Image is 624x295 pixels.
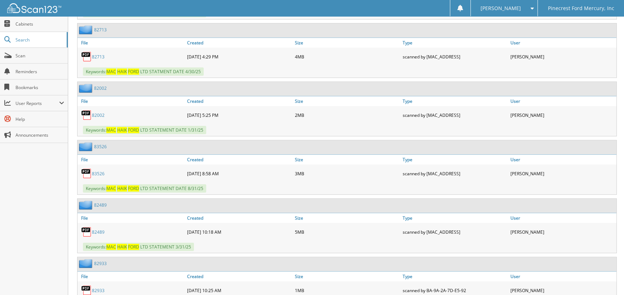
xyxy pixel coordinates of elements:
[293,225,401,239] div: 5MB
[81,226,92,237] img: PDF.png
[16,132,64,138] span: Announcements
[94,27,107,33] a: 82713
[128,244,139,250] span: F O R D
[128,127,139,133] span: F O R D
[81,110,92,120] img: PDF.png
[293,108,401,122] div: 2MB
[509,166,616,181] div: [PERSON_NAME]
[509,96,616,106] a: User
[509,225,616,239] div: [PERSON_NAME]
[293,49,401,64] div: 4MB
[79,259,94,268] img: folder2.png
[293,213,401,223] a: Size
[16,53,64,59] span: Scan
[185,272,293,281] a: Created
[83,243,194,251] span: Keywords: L T D S T A T E M E N T 3 / 3 1 / 2 5
[92,112,105,118] a: 82002
[481,6,521,10] span: [PERSON_NAME]
[509,272,616,281] a: User
[185,213,293,223] a: Created
[548,6,614,10] span: Pinecrest Ford Mercury, Inc
[94,202,107,208] a: 82489
[509,108,616,122] div: [PERSON_NAME]
[401,155,509,164] a: Type
[293,166,401,181] div: 3MB
[401,272,509,281] a: Type
[78,213,185,223] a: File
[92,54,105,60] a: 82713
[401,108,509,122] div: scanned by [MAC_ADDRESS]
[509,49,616,64] div: [PERSON_NAME]
[16,37,63,43] span: Search
[185,96,293,106] a: Created
[401,213,509,223] a: Type
[79,142,94,151] img: folder2.png
[94,144,107,150] a: 83526
[92,229,105,235] a: 82489
[78,155,185,164] a: File
[117,185,127,191] span: H A I K
[78,272,185,281] a: File
[94,85,107,91] a: 82002
[78,96,185,106] a: File
[16,69,64,75] span: Reminders
[16,116,64,122] span: Help
[16,84,64,91] span: Bookmarks
[78,38,185,48] a: File
[293,272,401,281] a: Size
[94,260,107,267] a: 82933
[401,49,509,64] div: scanned by [MAC_ADDRESS]
[92,171,105,177] a: 83526
[401,96,509,106] a: Type
[7,3,61,13] img: scan123-logo-white.svg
[106,185,116,191] span: M A C
[79,84,94,93] img: folder2.png
[16,100,59,106] span: User Reports
[83,67,204,76] span: Keywords: L T D S T A T M E N T D A T E 4 / 3 0 / 2 5
[128,69,139,75] span: F O R D
[185,166,293,181] div: [DATE] 8:58 AM
[509,38,616,48] a: User
[117,127,127,133] span: H A I K
[106,244,116,250] span: M A C
[185,108,293,122] div: [DATE] 5:25 PM
[106,127,116,133] span: M A C
[117,69,127,75] span: H A I K
[185,49,293,64] div: [DATE] 4:29 PM
[293,155,401,164] a: Size
[81,51,92,62] img: PDF.png
[293,38,401,48] a: Size
[401,225,509,239] div: scanned by [MAC_ADDRESS]
[401,166,509,181] div: scanned by [MAC_ADDRESS]
[83,184,206,193] span: Keywords: L T D S T A T E M E N T D A T E 8 / 3 1 / 2 5
[83,126,206,134] span: Keywords: L T D S T A T E M E N T D A T E 1 / 3 1 / 2 5
[185,225,293,239] div: [DATE] 10:18 AM
[185,38,293,48] a: Created
[401,38,509,48] a: Type
[117,244,127,250] span: H A I K
[79,25,94,34] img: folder2.png
[509,213,616,223] a: User
[128,185,139,191] span: F O R D
[81,168,92,179] img: PDF.png
[92,287,105,294] a: 82933
[293,96,401,106] a: Size
[16,21,64,27] span: Cabinets
[509,155,616,164] a: User
[106,69,116,75] span: M A C
[185,155,293,164] a: Created
[79,201,94,210] img: folder2.png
